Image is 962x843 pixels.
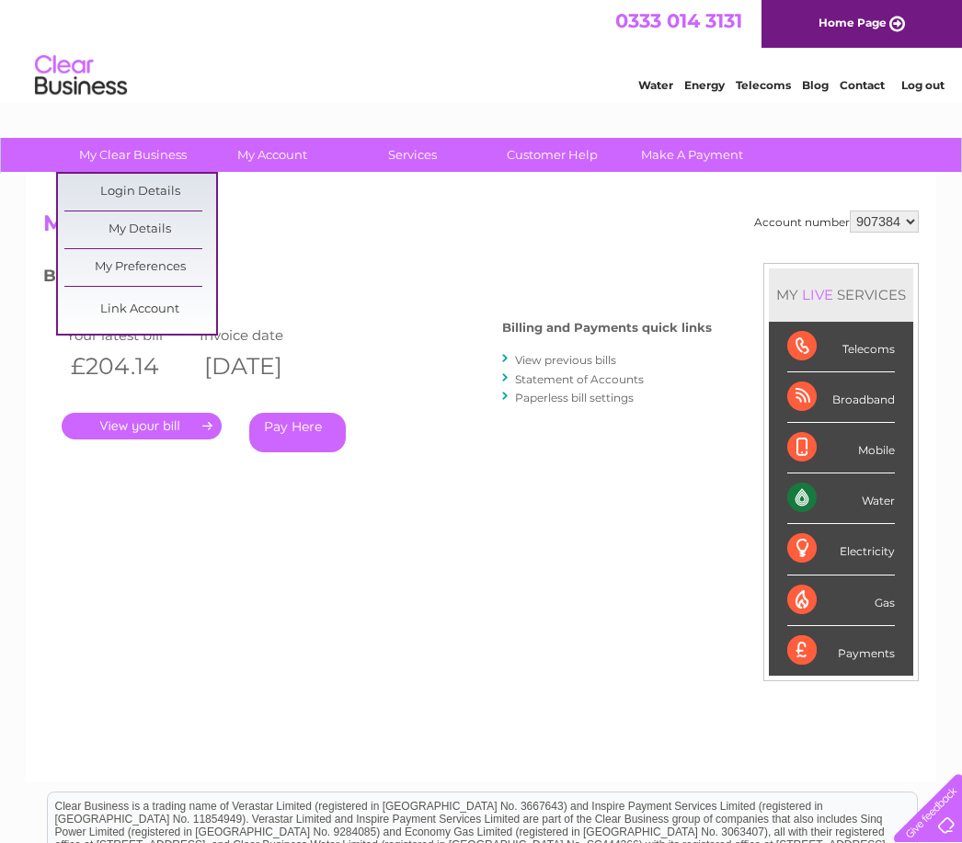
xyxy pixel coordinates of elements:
[64,249,216,286] a: My Preferences
[62,347,195,385] th: £204.14
[901,78,945,92] a: Log out
[754,211,919,233] div: Account number
[616,138,768,172] a: Make A Payment
[787,372,895,423] div: Broadband
[62,413,222,439] a: .
[787,524,895,575] div: Electricity
[476,138,628,172] a: Customer Help
[615,9,742,32] a: 0333 014 3131
[787,423,895,473] div: Mobile
[787,473,895,524] div: Water
[798,286,837,303] div: LIVE
[515,372,644,386] a: Statement of Accounts
[57,138,209,172] a: My Clear Business
[337,138,488,172] a: Services
[64,174,216,211] a: Login Details
[195,347,328,385] th: [DATE]
[64,211,216,248] a: My Details
[502,321,712,335] h4: Billing and Payments quick links
[64,291,216,328] a: Link Account
[515,353,616,367] a: View previous bills
[787,575,895,626] div: Gas
[802,78,829,92] a: Blog
[787,626,895,676] div: Payments
[787,322,895,372] div: Telecoms
[43,211,919,245] h2: My Account
[249,413,346,452] a: Pay Here
[638,78,673,92] a: Water
[34,48,128,104] img: logo.png
[840,78,885,92] a: Contact
[43,263,712,295] h3: Bills and Payments
[195,323,328,347] td: Invoice date
[515,391,634,404] a: Paperless bill settings
[736,78,791,92] a: Telecoms
[769,268,913,321] div: MY SERVICES
[48,10,917,89] div: Clear Business is a trading name of Verastar Limited (registered in [GEOGRAPHIC_DATA] No. 3667643...
[197,138,349,172] a: My Account
[684,78,725,92] a: Energy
